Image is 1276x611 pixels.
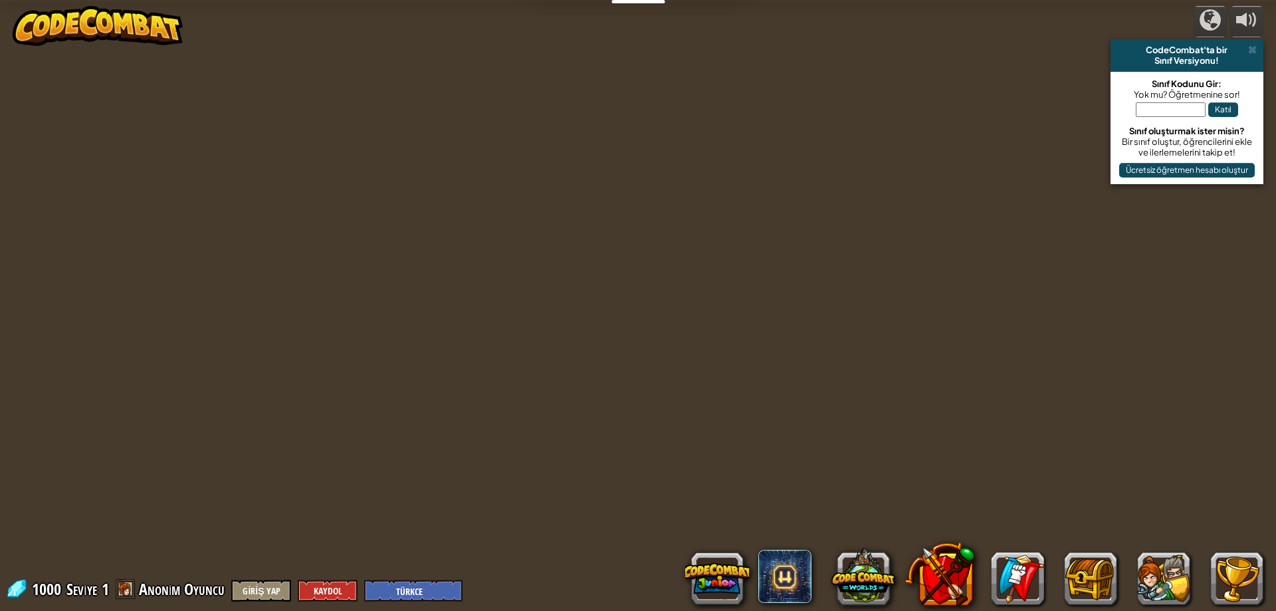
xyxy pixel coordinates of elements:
div: Sınıf Versiyonu! [1116,55,1258,66]
div: CodeCombat'ta bir [1116,45,1258,55]
button: Giriş Yap [231,580,291,602]
div: Bir sınıf oluştur, öğrencilerini ekle ve ilerlemelerini takip et! [1117,136,1257,158]
img: CodeCombat - Learn how to code by playing a game [13,6,183,46]
span: Seviye [66,578,97,600]
div: Sınıf oluşturmak ister misin? [1117,126,1257,136]
button: Sesi ayarla [1230,6,1263,37]
span: 1000 [32,578,65,600]
button: Ücretsiz öğretmen hesabı oluştur [1119,163,1255,178]
span: Anonim Oyuncu [139,578,225,600]
div: Sınıf Kodunu Gir: [1117,78,1257,89]
div: Yok mu? Öğretmenine sor! [1117,89,1257,100]
span: 1 [102,578,109,600]
button: Katıl [1208,102,1238,117]
button: Kampanyalar [1194,6,1227,37]
button: Kaydol [298,580,358,602]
